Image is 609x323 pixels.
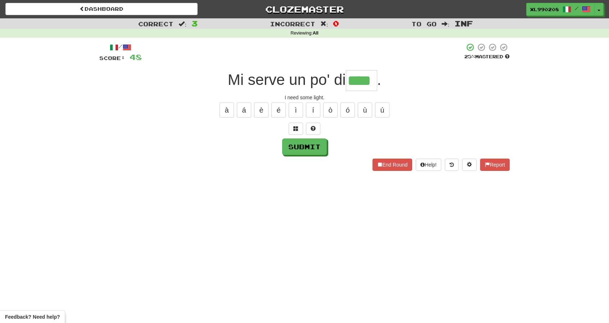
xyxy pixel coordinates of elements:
[191,19,198,28] span: 3
[306,123,320,135] button: Single letter hint - you only get 1 per sentence and score half the points! alt+h
[530,6,559,13] span: XL990208
[358,103,372,118] button: ù
[480,159,510,171] button: Report
[282,138,327,155] button: Submit
[5,3,198,15] a: Dashboard
[442,21,450,27] span: :
[526,3,595,16] a: XL990208 /
[254,103,269,118] button: è
[377,71,382,88] span: .
[130,53,142,62] span: 48
[340,103,355,118] button: ó
[179,21,186,27] span: :
[99,94,510,101] div: I need some light.
[270,20,315,27] span: Incorrect
[138,20,173,27] span: Correct
[375,103,389,118] button: ú
[208,3,401,15] a: Clozemaster
[320,21,328,27] span: :
[313,31,319,36] strong: All
[455,19,473,28] span: Inf
[237,103,251,118] button: á
[99,43,142,52] div: /
[271,103,286,118] button: é
[306,103,320,118] button: í
[464,54,510,60] div: Mastered
[5,313,60,320] span: Open feedback widget
[323,103,338,118] button: ò
[220,103,234,118] button: à
[445,159,459,171] button: Round history (alt+y)
[333,19,339,28] span: 0
[416,159,441,171] button: Help!
[99,55,125,61] span: Score:
[289,103,303,118] button: ì
[575,6,578,11] span: /
[228,71,346,88] span: Mi serve un po' di
[373,159,412,171] button: End Round
[464,54,475,59] span: 25 %
[411,20,437,27] span: To go
[289,123,303,135] button: Switch sentence to multiple choice alt+p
